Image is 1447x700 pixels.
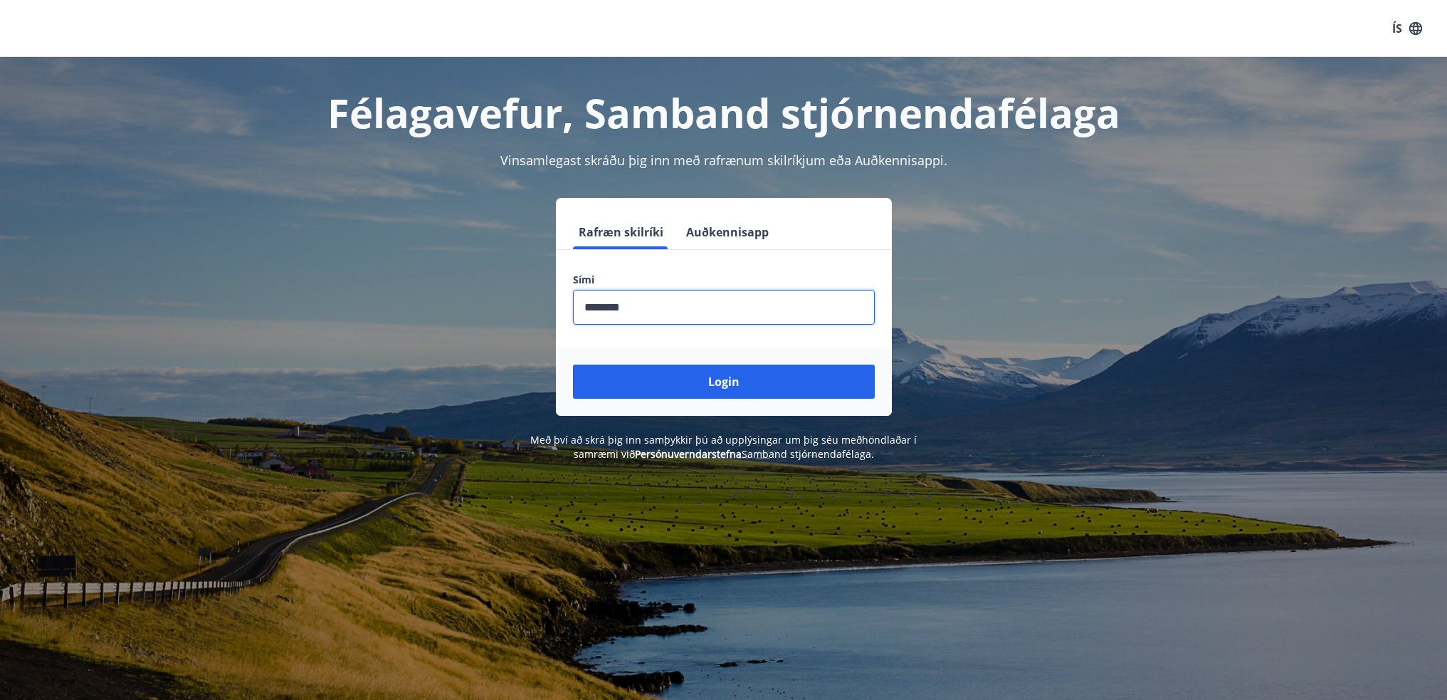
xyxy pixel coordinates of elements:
[573,273,875,287] label: Sími
[635,447,742,461] a: Persónuverndarstefna
[1384,16,1430,41] button: ÍS
[500,152,947,169] span: Vinsamlegast skráðu þig inn með rafrænum skilríkjum eða Auðkennisappi.
[228,85,1219,140] h1: Félagavefur, Samband stjórnendafélaga
[680,215,774,249] button: Auðkennisapp
[573,365,875,399] button: Login
[530,433,917,461] span: Með því að skrá þig inn samþykkir þú að upplýsingar um þig séu meðhöndlaðar í samræmi við Samband...
[573,215,669,249] button: Rafræn skilríki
